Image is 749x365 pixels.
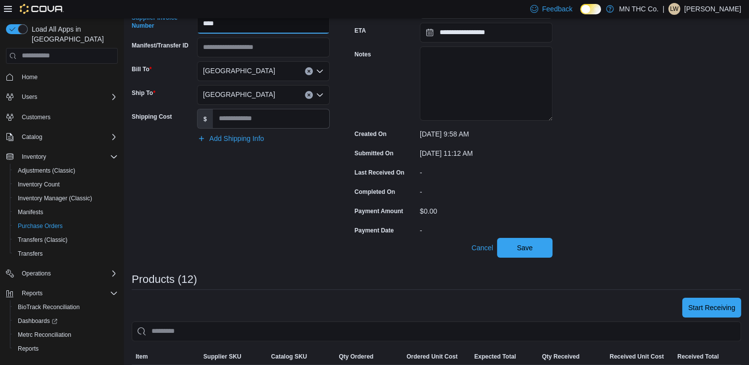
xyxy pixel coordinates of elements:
[2,286,122,300] button: Reports
[467,238,497,258] button: Cancel
[198,109,213,128] label: $
[14,206,47,218] a: Manifests
[18,111,54,123] a: Customers
[22,93,37,101] span: Users
[18,208,43,216] span: Manifests
[14,315,118,327] span: Dashboards
[18,250,43,258] span: Transfers
[10,247,122,261] button: Transfers
[10,205,122,219] button: Manifests
[22,113,50,121] span: Customers
[28,24,118,44] span: Load All Apps in [GEOGRAPHIC_DATA]
[354,27,366,35] label: ETA
[471,243,493,253] span: Cancel
[354,169,404,177] label: Last Received On
[10,233,122,247] button: Transfers (Classic)
[420,126,552,138] div: [DATE] 9:58 AM
[18,91,41,103] button: Users
[203,65,275,77] span: [GEOGRAPHIC_DATA]
[662,3,664,15] p: |
[18,181,60,188] span: Inventory Count
[542,353,580,361] span: Qty Received
[14,248,118,260] span: Transfers
[10,300,122,314] button: BioTrack Reconciliation
[14,329,118,341] span: Metrc Reconciliation
[402,349,470,365] button: Ordered Unit Cost
[18,303,80,311] span: BioTrack Reconciliation
[670,3,678,15] span: LW
[677,353,719,361] span: Received Total
[14,234,118,246] span: Transfers (Classic)
[271,353,307,361] span: Catalog SKU
[18,194,92,202] span: Inventory Manager (Classic)
[132,274,197,285] h3: Products (12)
[18,131,46,143] button: Catalog
[22,73,38,81] span: Home
[316,67,324,75] button: Open list of options
[470,349,538,365] button: Expected Total
[14,179,118,190] span: Inventory Count
[14,248,47,260] a: Transfers
[10,219,122,233] button: Purchase Orders
[316,91,324,99] button: Open list of options
[18,268,55,279] button: Operations
[354,188,395,196] label: Completed On
[132,65,151,73] label: Bill To
[542,4,572,14] span: Feedback
[14,315,61,327] a: Dashboards
[406,353,457,361] span: Ordered Unit Cost
[619,3,658,15] p: MN THC Co.
[420,23,552,43] input: Press the down key to open a popover containing a calendar.
[14,329,75,341] a: Metrc Reconciliation
[420,165,552,177] div: -
[14,206,118,218] span: Manifests
[22,133,42,141] span: Catalog
[2,150,122,164] button: Inventory
[14,165,118,177] span: Adjustments (Classic)
[354,149,394,157] label: Submitted On
[10,164,122,178] button: Adjustments (Classic)
[14,220,67,232] a: Purchase Orders
[267,349,335,365] button: Catalog SKU
[339,353,373,361] span: Qty Ordered
[18,268,118,279] span: Operations
[668,3,680,15] div: Leah Williamette
[18,345,39,353] span: Reports
[22,270,51,277] span: Operations
[10,342,122,356] button: Reports
[538,349,606,365] button: Qty Received
[209,134,264,143] span: Add Shipping Info
[354,207,403,215] label: Payment Amount
[18,131,118,143] span: Catalog
[497,238,552,258] button: Save
[2,110,122,124] button: Customers
[18,151,50,163] button: Inventory
[474,353,516,361] span: Expected Total
[420,223,552,234] div: -
[605,349,673,365] button: Received Unit Cost
[10,328,122,342] button: Metrc Reconciliation
[22,289,43,297] span: Reports
[354,227,394,234] label: Payment Date
[14,192,96,204] a: Inventory Manager (Classic)
[682,298,741,318] button: Start Receiving
[517,243,533,253] span: Save
[132,113,172,121] label: Shipping Cost
[18,317,57,325] span: Dashboards
[22,153,46,161] span: Inventory
[14,192,118,204] span: Inventory Manager (Classic)
[18,167,75,175] span: Adjustments (Classic)
[335,349,402,365] button: Qty Ordered
[305,91,313,99] button: Clear input
[354,50,371,58] label: Notes
[580,4,601,14] input: Dark Mode
[305,67,313,75] button: Clear input
[18,71,42,83] a: Home
[2,90,122,104] button: Users
[420,184,552,196] div: -
[14,220,118,232] span: Purchase Orders
[14,343,118,355] span: Reports
[194,129,268,148] button: Add Shipping Info
[688,303,735,313] span: Start Receiving
[2,267,122,280] button: Operations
